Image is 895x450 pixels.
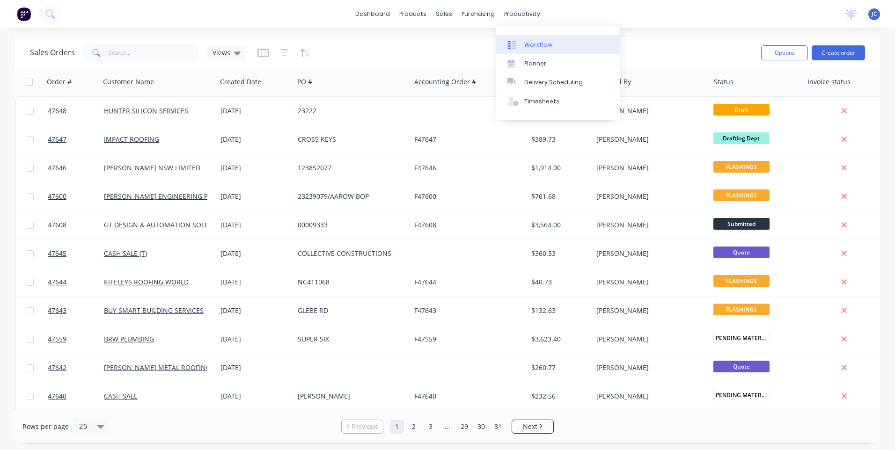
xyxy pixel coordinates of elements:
[596,334,700,344] div: [PERSON_NAME]
[596,277,700,287] div: [PERSON_NAME]
[457,420,471,434] a: Page 29
[713,275,770,287] span: FLASHINGS
[474,420,488,434] a: Page 30
[596,249,700,258] div: [PERSON_NAME]
[298,277,402,287] div: NC411068
[523,422,537,431] span: Next
[531,306,586,315] div: $132.63
[48,306,66,315] span: 47643
[596,306,700,315] div: [PERSON_NAME]
[30,48,75,57] h1: Sales Orders
[390,420,404,434] a: Page 1 is your current page
[220,277,290,287] div: [DATE]
[713,389,770,401] span: PENDING MATERIA...
[713,218,770,230] span: Submitted
[407,420,421,434] a: Page 2
[48,297,104,325] a: 47643
[48,240,104,268] a: 47645
[220,77,261,87] div: Created Date
[496,73,620,92] a: Delivery Scheduling
[714,77,734,87] div: Status
[531,392,586,401] div: $232.56
[713,304,770,315] span: FLASHINGS
[531,363,586,372] div: $260.77
[414,334,518,344] div: F47559
[531,192,586,201] div: $761.68
[351,7,395,21] a: dashboard
[109,44,200,62] input: Search...
[524,41,552,49] div: Workflow
[713,361,770,372] span: Quote
[713,247,770,258] span: Quote
[414,277,518,287] div: F47644
[414,77,476,87] div: Accounting Order #
[496,92,620,111] a: Timesheets
[596,163,700,173] div: [PERSON_NAME]
[298,220,402,230] div: 00009333
[440,420,455,434] a: Jump forward
[457,7,499,21] div: purchasing
[298,192,402,201] div: 23239079/AAROW BOP
[596,363,700,372] div: [PERSON_NAME]
[596,192,700,201] div: [PERSON_NAME]
[48,97,104,125] a: 47648
[220,163,290,173] div: [DATE]
[298,163,402,173] div: 123852077
[531,249,586,258] div: $360.53
[596,135,700,144] div: [PERSON_NAME]
[713,332,770,344] span: PENDING MATERIA...
[104,220,229,229] a: GT DESIGN & AUTOMATION SOLUTIONS
[220,192,290,201] div: [DATE]
[104,106,188,115] a: HUNTER SILICON SERVICES
[499,7,545,21] div: productivity
[531,277,586,287] div: $40.73
[414,220,518,230] div: F47608
[104,163,200,172] a: [PERSON_NAME] NSW LIMITED
[298,334,402,344] div: SUPER SIX
[220,249,290,258] div: [DATE]
[48,334,66,344] span: 47559
[48,392,66,401] span: 47640
[48,249,66,258] span: 47645
[352,422,378,431] span: Previous
[220,334,290,344] div: [DATE]
[414,163,518,173] div: F47646
[48,354,104,382] a: 47642
[220,363,290,372] div: [DATE]
[104,249,147,258] a: CASH SALE (T)
[872,10,877,18] span: JC
[48,363,66,372] span: 47642
[496,35,620,54] a: Workflow
[48,277,66,287] span: 47644
[512,422,553,431] a: Next page
[596,220,700,230] div: [PERSON_NAME]
[491,420,505,434] a: Page 31
[342,422,383,431] a: Previous page
[220,306,290,315] div: [DATE]
[48,268,104,296] a: 47644
[524,97,559,106] div: Timesheets
[48,220,66,230] span: 47608
[104,306,204,315] a: BUY SMART BUILDING SERVICES
[531,135,586,144] div: $389.73
[298,306,402,315] div: GLEBE RD
[48,192,66,201] span: 47600
[414,392,518,401] div: F47640
[104,392,138,400] a: CASH SALE
[104,192,227,201] a: [PERSON_NAME] ENGINEERING POWER
[531,334,586,344] div: $3,623.40
[220,220,290,230] div: [DATE]
[220,392,290,401] div: [DATE]
[220,135,290,144] div: [DATE]
[297,77,312,87] div: PO #
[596,106,700,116] div: [PERSON_NAME]
[22,422,69,431] span: Rows per page
[48,182,104,210] a: 47600
[496,54,620,73] a: Planner
[524,78,583,87] div: Delivery Scheduling
[596,392,700,401] div: [PERSON_NAME]
[48,154,104,182] a: 47646
[414,192,518,201] div: F47600
[48,382,104,410] a: 47640
[414,135,518,144] div: F47647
